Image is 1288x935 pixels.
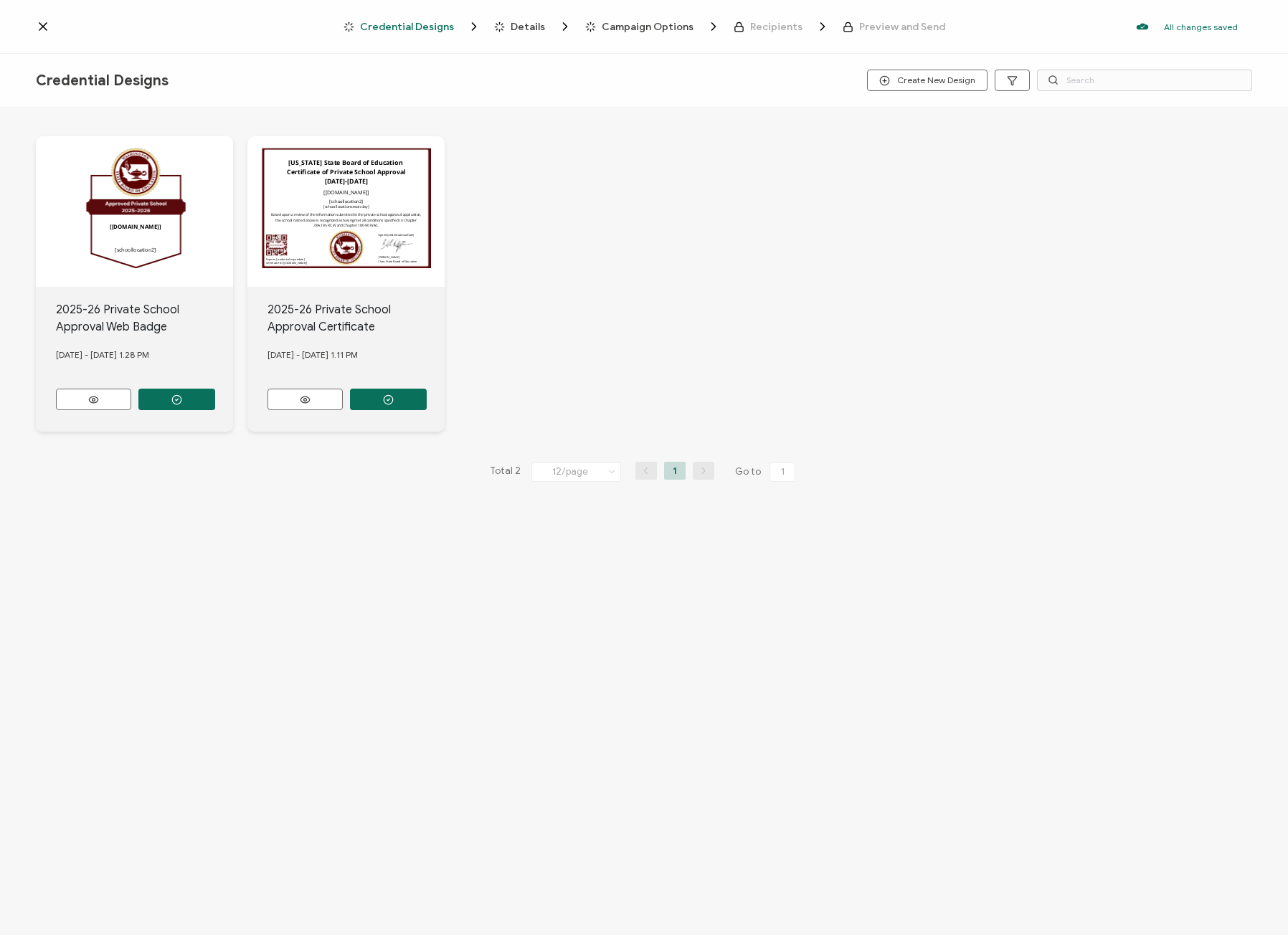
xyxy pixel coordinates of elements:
[36,72,169,90] span: Credential Designs
[267,336,445,374] div: [DATE] - [DATE] 1.11 PM
[859,22,945,32] span: Preview and Send
[344,19,945,34] div: Breadcrumb
[494,19,572,34] span: Details
[879,75,975,86] span: Create New Design
[867,70,988,91] button: Create New Design
[1164,22,1238,32] p: All changes saved
[750,22,802,32] span: Recipients
[511,22,545,32] span: Details
[531,462,621,482] input: Select
[490,462,521,482] span: Total 2
[360,22,454,32] span: Credential Designs
[56,301,234,336] div: 2025-26 Private School Approval Web Badge
[344,19,481,34] span: Credential Designs
[56,336,234,374] div: [DATE] - [DATE] 1.28 PM
[602,22,693,32] span: Campaign Options
[843,22,945,32] span: Preview and Send
[664,462,686,480] li: 1
[734,19,830,34] span: Recipients
[735,462,798,482] span: Go to
[267,301,445,336] div: 2025-26 Private School Approval Certificate
[585,19,721,34] span: Campaign Options
[1037,70,1252,91] input: Search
